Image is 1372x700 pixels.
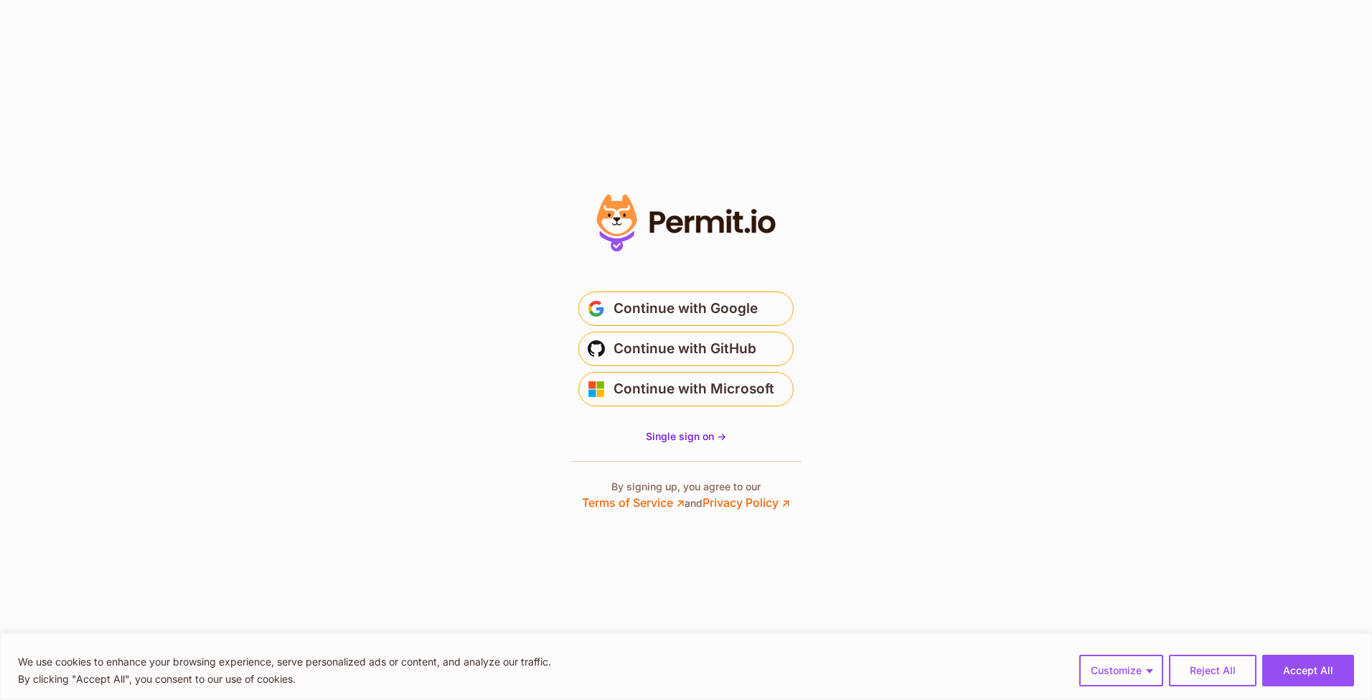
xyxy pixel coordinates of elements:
p: By signing up, you agree to our and [582,480,790,511]
button: Customize [1079,655,1163,686]
button: Accept All [1262,655,1354,686]
p: By clicking "Accept All", you consent to our use of cookies. [18,671,551,688]
span: Single sign on -> [646,430,726,442]
span: Continue with Microsoft [614,378,774,401]
span: Continue with Google [614,297,758,320]
a: Single sign on -> [646,429,726,444]
button: Continue with Microsoft [578,372,794,406]
button: Continue with GitHub [578,332,794,366]
a: Privacy Policy ↗ [703,495,790,510]
button: Reject All [1169,655,1256,686]
button: Continue with Google [578,291,794,326]
a: Terms of Service ↗ [582,495,685,510]
span: Continue with GitHub [614,337,756,360]
p: We use cookies to enhance your browsing experience, serve personalized ads or content, and analyz... [18,653,551,671]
